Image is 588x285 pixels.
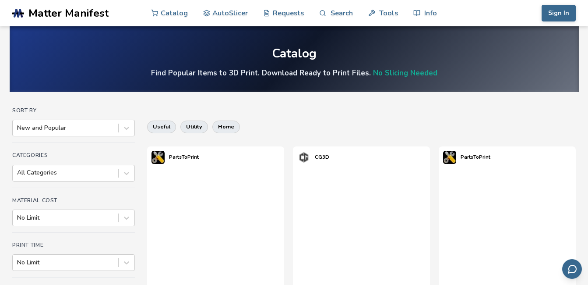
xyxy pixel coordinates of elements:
[147,121,176,133] button: useful
[17,125,19,132] input: New and Popular
[17,214,19,221] input: No Limit
[373,68,437,78] a: No Slicing Needed
[12,152,135,158] h4: Categories
[297,151,310,164] img: CG3D's profile
[151,68,437,78] h4: Find Popular Items to 3D Print. Download Ready to Print Files.
[180,121,208,133] button: utility
[439,146,495,168] a: PartsToPrint's profilePartsToPrint
[12,197,135,203] h4: Material Cost
[17,169,19,176] input: All Categories
[315,153,329,162] p: CG3D
[443,151,456,164] img: PartsToPrint's profile
[542,5,576,21] button: Sign In
[147,146,203,168] a: PartsToPrint's profilePartsToPrint
[461,153,490,162] p: PartsToPrint
[28,7,109,19] span: Matter Manifest
[212,121,240,133] button: home
[293,146,334,168] a: CG3D's profileCG3D
[562,259,582,279] button: Send feedback via email
[272,47,317,61] div: Catalog
[12,107,135,114] h4: Sort By
[12,242,135,248] h4: Print Time
[17,259,19,266] input: No Limit
[169,153,199,162] p: PartsToPrint
[151,151,165,164] img: PartsToPrint's profile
